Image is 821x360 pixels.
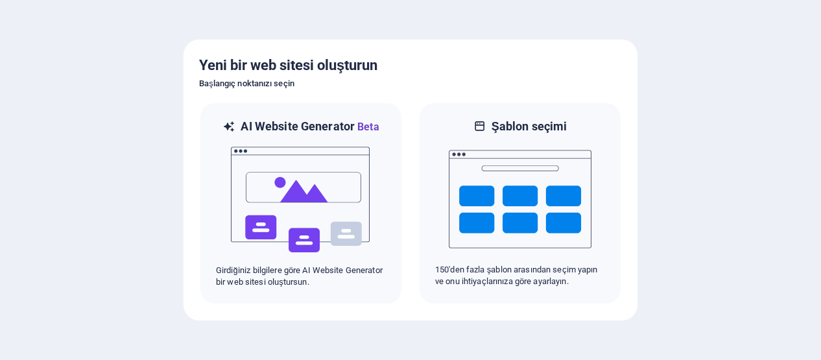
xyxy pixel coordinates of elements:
[435,264,605,287] p: 150'den fazla şablon arasından seçim yapın ve onu ihtiyaçlarınıza göre ayarlayın.
[418,102,622,305] div: Şablon seçimi150'den fazla şablon arasından seçim yapın ve onu ihtiyaçlarınıza göre ayarlayın.
[355,121,379,133] span: Beta
[199,55,622,76] h5: Yeni bir web sitesi oluşturun
[241,119,379,135] h6: AI Website Generator
[199,76,622,91] h6: Başlangıç noktanızı seçin
[199,102,403,305] div: AI Website GeneratorBetaaiGirdiğiniz bilgilere göre AI Website Generator bir web sitesi oluştursun.
[492,119,567,134] h6: Şablon seçimi
[216,265,386,288] p: Girdiğiniz bilgilere göre AI Website Generator bir web sitesi oluştursun.
[230,135,372,265] img: ai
